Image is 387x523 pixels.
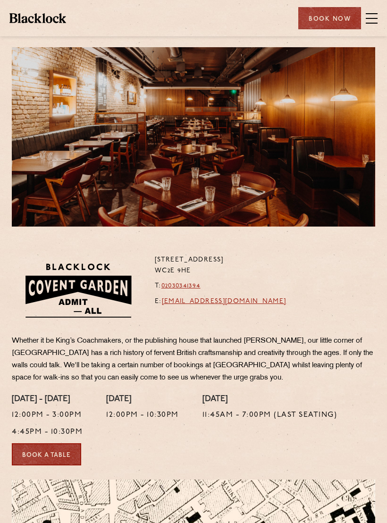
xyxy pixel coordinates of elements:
h4: [DATE] - [DATE] [12,395,83,405]
p: 12:00pm - 3:00pm [12,409,83,422]
a: 02030341394 [161,282,201,289]
p: T: [155,281,286,292]
p: 12:00pm - 10:30pm [106,409,179,422]
a: [EMAIL_ADDRESS][DOMAIN_NAME] [162,298,286,305]
div: Book Now [298,7,361,29]
p: [STREET_ADDRESS] WC2E 9HE [155,255,286,276]
p: 4:45pm - 10:30pm [12,426,83,439]
img: BLA_1470_CoventGarden_Website_Solid.svg [12,255,143,326]
p: Whether it be King’s Coachmakers, or the publishing house that launched [PERSON_NAME], our little... [12,335,375,384]
p: 11:45am - 7:00pm (Last Seating) [202,409,337,422]
p: E: [155,296,286,307]
img: BL_Textured_Logo-footer-cropped.svg [9,13,66,23]
a: Book a Table [12,443,81,465]
h4: [DATE] [106,395,179,405]
h4: [DATE] [202,395,337,405]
